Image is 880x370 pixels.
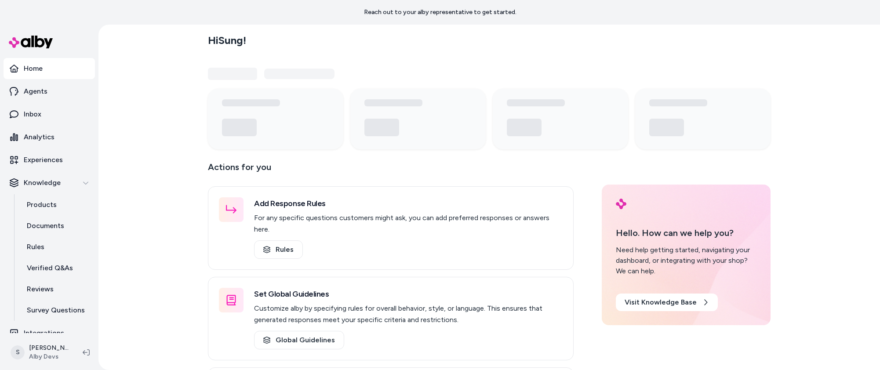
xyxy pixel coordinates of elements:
a: Integrations [4,323,95,344]
p: Survey Questions [27,305,85,316]
a: Rules [18,236,95,258]
img: alby Logo [616,199,626,209]
a: Products [18,194,95,215]
a: Experiences [4,149,95,170]
span: Alby Devs [29,352,69,361]
a: Survey Questions [18,300,95,321]
p: Verified Q&As [27,263,73,273]
h3: Set Global Guidelines [254,288,563,300]
p: Experiences [24,155,63,165]
p: Integrations [24,328,64,338]
a: Global Guidelines [254,331,344,349]
p: Reviews [27,284,54,294]
img: alby Logo [9,36,53,48]
p: Home [24,63,43,74]
p: Knowledge [24,178,61,188]
button: Knowledge [4,172,95,193]
a: Verified Q&As [18,258,95,279]
div: Need help getting started, navigating your dashboard, or integrating with your shop? We can help. [616,245,756,276]
p: [PERSON_NAME] [29,344,69,352]
p: Customize alby by specifying rules for overall behavior, style, or language. This ensures that ge... [254,303,563,326]
p: Actions for you [208,160,574,181]
p: Inbox [24,109,41,120]
a: Home [4,58,95,79]
a: Inbox [4,104,95,125]
a: Agents [4,81,95,102]
a: Documents [18,215,95,236]
p: Hello. How can we help you? [616,226,756,239]
p: Agents [24,86,47,97]
p: Analytics [24,132,55,142]
a: Reviews [18,279,95,300]
a: Rules [254,240,303,259]
span: S [11,345,25,359]
h3: Add Response Rules [254,197,563,210]
h2: Hi Sung ! [208,34,246,47]
button: S[PERSON_NAME]Alby Devs [5,338,76,366]
a: Visit Knowledge Base [616,294,718,311]
p: Rules [27,242,44,252]
p: Documents [27,221,64,231]
p: For any specific questions customers might ask, you can add preferred responses or answers here. [254,212,563,235]
a: Analytics [4,127,95,148]
p: Reach out to your alby representative to get started. [364,8,516,17]
p: Products [27,200,57,210]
